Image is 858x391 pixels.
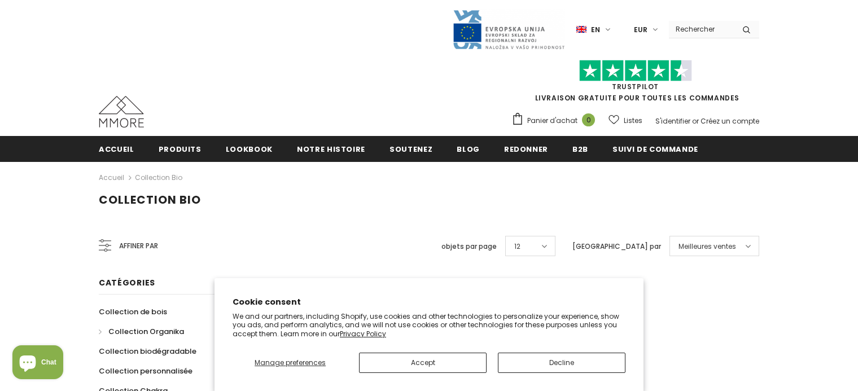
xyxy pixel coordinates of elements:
span: Suivi de commande [612,144,698,155]
inbox-online-store-chat: Shopify online store chat [9,345,67,382]
span: Collection de bois [99,306,167,317]
img: Cas MMORE [99,96,144,128]
a: TrustPilot [612,82,659,91]
span: Redonner [504,144,548,155]
span: en [591,24,600,36]
a: Collection personnalisée [99,361,192,381]
label: [GEOGRAPHIC_DATA] par [572,241,661,252]
span: Notre histoire [297,144,365,155]
span: Affiner par [119,240,158,252]
button: Accept [359,353,487,373]
span: Blog [457,144,480,155]
span: LIVRAISON GRATUITE POUR TOUTES LES COMMANDES [511,65,759,103]
a: Collection Bio [135,173,182,182]
a: Accueil [99,171,124,184]
img: Faites confiance aux étoiles pilotes [579,60,692,82]
p: We and our partners, including Shopify, use cookies and other technologies to personalize your ex... [233,312,625,339]
span: or [692,116,699,126]
a: Blog [457,136,480,161]
span: Panier d'achat [527,115,577,126]
span: EUR [634,24,647,36]
a: Javni Razpis [452,24,565,34]
span: Catégories [99,277,155,288]
a: Panier d'achat 0 [511,112,601,129]
span: Meilleures ventes [678,241,736,252]
a: Listes [609,111,642,130]
a: Redonner [504,136,548,161]
span: 0 [582,113,595,126]
h2: Cookie consent [233,296,625,308]
span: Collection Organika [108,326,184,337]
a: S'identifier [655,116,690,126]
a: Collection biodégradable [99,341,196,361]
span: Collection Bio [99,192,201,208]
a: Accueil [99,136,134,161]
span: Collection biodégradable [99,346,196,357]
a: soutenez [389,136,432,161]
a: Créez un compte [701,116,759,126]
button: Manage preferences [233,353,348,373]
label: objets par page [441,241,497,252]
span: Produits [159,144,202,155]
span: soutenez [389,144,432,155]
span: Listes [624,115,642,126]
a: Produits [159,136,202,161]
a: Privacy Policy [340,329,386,339]
a: Collection Organika [99,322,184,341]
input: Search Site [669,21,734,37]
span: B2B [572,144,588,155]
img: Javni Razpis [452,9,565,50]
a: Notre histoire [297,136,365,161]
button: Decline [498,353,625,373]
a: Suivi de commande [612,136,698,161]
a: Collection de bois [99,302,167,322]
span: Collection personnalisée [99,366,192,376]
span: Manage preferences [255,358,326,367]
img: i-lang-1.png [576,25,586,34]
span: Lookbook [226,144,273,155]
span: 12 [514,241,520,252]
a: B2B [572,136,588,161]
a: Lookbook [226,136,273,161]
span: Accueil [99,144,134,155]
